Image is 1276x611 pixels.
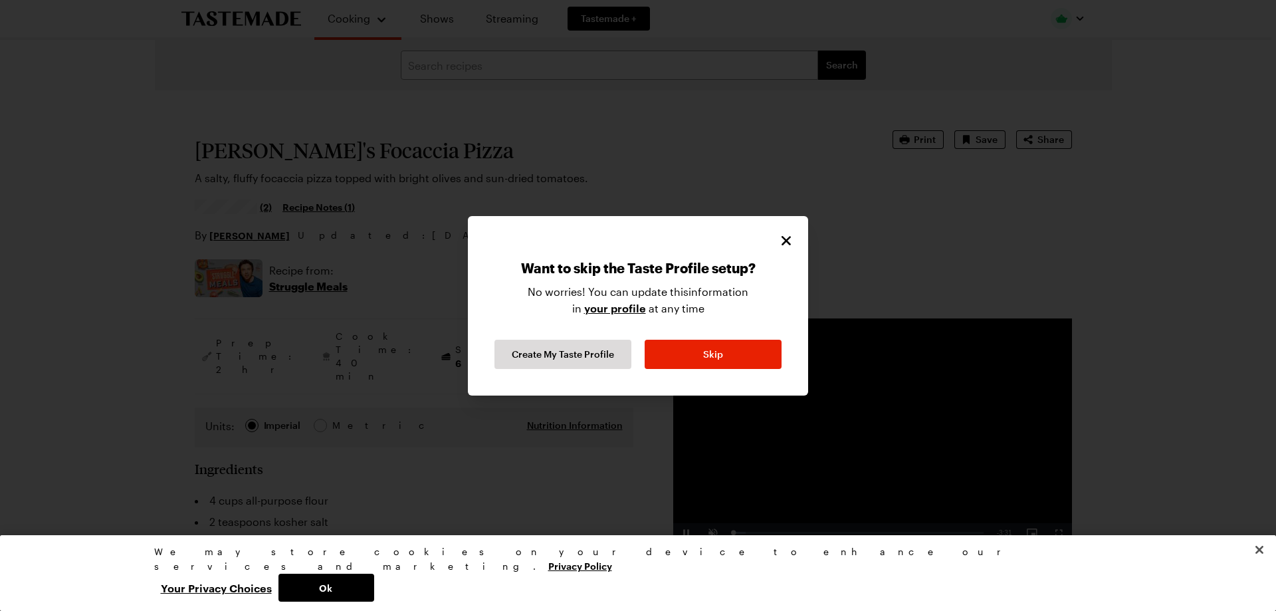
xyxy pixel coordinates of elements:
[154,574,278,602] button: Your Privacy Choices
[154,545,1111,602] div: Privacy
[154,545,1111,574] div: We may store cookies on your device to enhance our services and marketing.
[703,348,723,361] span: Skip
[278,574,374,602] button: Ok
[494,340,631,369] button: Continue Taste Profile
[528,284,748,326] p: No worries! You can update this information in at any time
[521,260,756,284] p: Want to skip the Taste Profile setup?
[778,232,795,249] button: Close
[512,348,614,361] span: Create My Taste Profile
[1245,535,1274,564] button: Close
[645,340,782,369] button: Skip Taste Profile
[584,301,646,315] a: your profile
[548,559,612,572] a: More information about your privacy, opens in a new tab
